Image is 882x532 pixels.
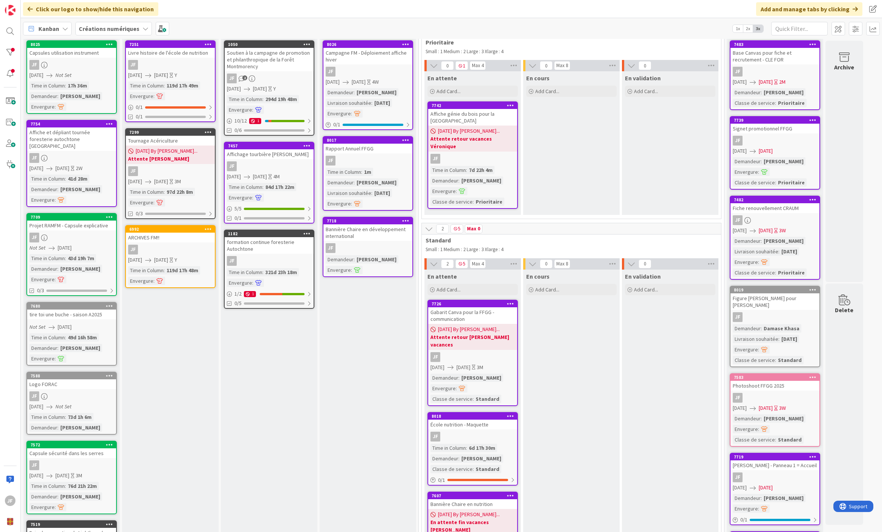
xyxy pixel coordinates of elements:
[323,144,412,153] div: Rapport Annuel FFGG
[175,178,181,186] div: 3M
[430,154,440,164] div: JF
[228,231,314,236] div: 1182
[263,183,296,191] div: 84d 17h 22m
[27,221,116,230] div: Projet RAMFM - Capsule explicative
[758,168,759,176] span: :
[456,187,457,195] span: :
[29,103,55,111] div: Envergure
[761,88,762,97] span: :
[372,99,392,107] div: [DATE]
[323,156,412,166] div: JF
[66,175,89,183] div: 41d 28m
[273,85,276,93] div: Y
[31,215,116,220] div: 7709
[734,118,819,123] div: 7739
[126,136,215,146] div: Tournage Acériculture
[778,247,779,256] span: :
[354,178,355,187] span: :
[263,95,299,103] div: 294d 19h 48m
[771,22,828,35] input: Quick Filter...
[734,197,819,202] div: 7482
[128,60,138,70] div: JF
[323,48,412,64] div: Campagne FM - Déploiement affiche hiver
[225,41,314,48] div: 1050
[29,175,65,183] div: Time in Column
[252,106,253,114] span: :
[327,42,412,47] div: 8026
[225,116,314,126] div: 10/121
[252,279,253,287] span: :
[428,300,517,324] div: 7726Gabarit Canva pour la FFGG - communication
[371,99,372,107] span: :
[227,161,237,171] div: JF
[225,74,314,83] div: JF
[165,81,200,90] div: 119d 17h 49m
[234,214,242,222] span: 0/1
[428,154,517,164] div: JF
[58,265,102,273] div: [PERSON_NAME]
[227,279,252,287] div: Envergure
[761,157,762,166] span: :
[29,244,46,251] i: Not Set
[535,286,559,293] span: Add Card...
[128,245,138,255] div: JF
[129,42,215,47] div: 7251
[775,99,776,107] span: :
[776,99,807,107] div: Prioritaire
[66,81,89,90] div: 17h 36m
[730,196,819,203] div: 7482
[355,88,398,97] div: [PERSON_NAME]
[467,166,495,174] div: 7d 22h 4m
[225,149,314,159] div: Affichage tourbière [PERSON_NAME]
[227,95,262,103] div: Time in Column
[27,60,116,70] div: JF
[351,109,352,118] span: :
[55,164,69,172] span: [DATE]
[428,109,517,126] div: Affiche génie du bois pour la [GEOGRAPHIC_DATA]
[165,188,195,196] div: 97d 22h 8m
[57,185,58,193] span: :
[55,72,72,78] i: Not Set
[242,75,247,80] span: 2
[371,189,372,197] span: :
[76,164,83,172] div: 2W
[225,237,314,254] div: formation continue foresterie Autochtone
[225,230,314,254] div: 1182formation continue foresterie Autochtone
[244,291,256,297] div: 1
[730,136,819,146] div: JF
[136,103,143,111] span: 0 / 1
[466,166,467,174] span: :
[775,178,776,187] span: :
[29,265,57,273] div: Demandeur
[323,218,412,241] div: 7718Bannière Chaire en développement international
[323,136,413,211] a: 8017Rapport Annuel FFGGJFTime in Column:1mDemandeur:[PERSON_NAME]Livraison souhaitée:[DATE]Enverg...
[125,225,216,288] a: 6992ARCHIVES FM!!JF[DATE][DATE]YTime in Column:119d 17h 48mEnvergure:
[262,268,263,276] span: :
[27,127,116,151] div: Affiche et dépliant tournée foresterie autochtone [GEOGRAPHIC_DATA]
[730,287,819,310] div: 8019Figure [PERSON_NAME] pour [PERSON_NAME]
[29,254,65,262] div: Time in Column
[175,256,177,264] div: Y
[352,78,366,86] span: [DATE]
[66,254,96,262] div: 43d 19h 7m
[58,185,102,193] div: [PERSON_NAME]
[323,41,412,64] div: 8026Campagne FM - Déploiement affiche hiver
[323,224,412,241] div: Bannière Chaire en développement international
[225,143,314,159] div: 7457Affichage tourbière [PERSON_NAME]
[234,290,242,298] span: 1 / 2
[128,92,153,100] div: Envergure
[323,40,413,130] a: 8026Campagne FM - Déploiement affiche hiverJF[DATE][DATE]4WDemandeur:[PERSON_NAME]Livraison souha...
[351,199,352,208] span: :
[326,156,335,166] div: JF
[153,277,155,285] span: :
[253,173,267,181] span: [DATE]
[126,129,215,146] div: 7299Tournage Acériculture
[730,196,819,213] div: 7482Fiche renouvellement CRAUM
[38,24,59,33] span: Kanban
[730,203,819,213] div: Fiche renouvellement CRAUM
[227,74,237,83] div: JF
[733,168,758,176] div: Envergure
[136,147,198,155] span: [DATE] By [PERSON_NAME]...
[225,48,314,71] div: Soutien à la campagne de promotion et philanthropique de la Forêt Montmorency
[234,205,242,213] span: 5 / 5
